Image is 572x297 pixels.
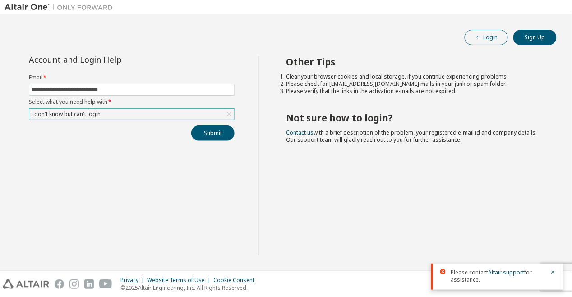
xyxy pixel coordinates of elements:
img: youtube.svg [99,279,112,289]
h2: Other Tips [286,56,541,68]
div: Privacy [120,277,147,284]
span: Please contact for assistance. [451,269,545,283]
p: © 2025 Altair Engineering, Inc. All Rights Reserved. [120,284,260,292]
span: with a brief description of the problem, your registered e-mail id and company details. Our suppo... [286,129,537,144]
img: Altair One [5,3,117,12]
img: instagram.svg [69,279,79,289]
li: Please verify that the links in the activation e-mails are not expired. [286,88,541,95]
a: Altair support [489,269,525,276]
img: linkedin.svg [84,279,94,289]
h2: Not sure how to login? [286,112,541,124]
button: Submit [191,125,235,141]
img: altair_logo.svg [3,279,49,289]
div: Cookie Consent [213,277,260,284]
label: Select what you need help with [29,98,235,106]
div: I don't know but can't login [30,109,102,119]
div: Website Terms of Use [147,277,213,284]
button: Sign Up [513,30,557,45]
label: Email [29,74,235,81]
a: Contact us [286,129,314,136]
button: Login [465,30,508,45]
li: Please check for [EMAIL_ADDRESS][DOMAIN_NAME] mails in your junk or spam folder. [286,80,541,88]
img: facebook.svg [55,279,64,289]
li: Clear your browser cookies and local storage, if you continue experiencing problems. [286,73,541,80]
div: I don't know but can't login [29,109,234,120]
div: Account and Login Help [29,56,194,63]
